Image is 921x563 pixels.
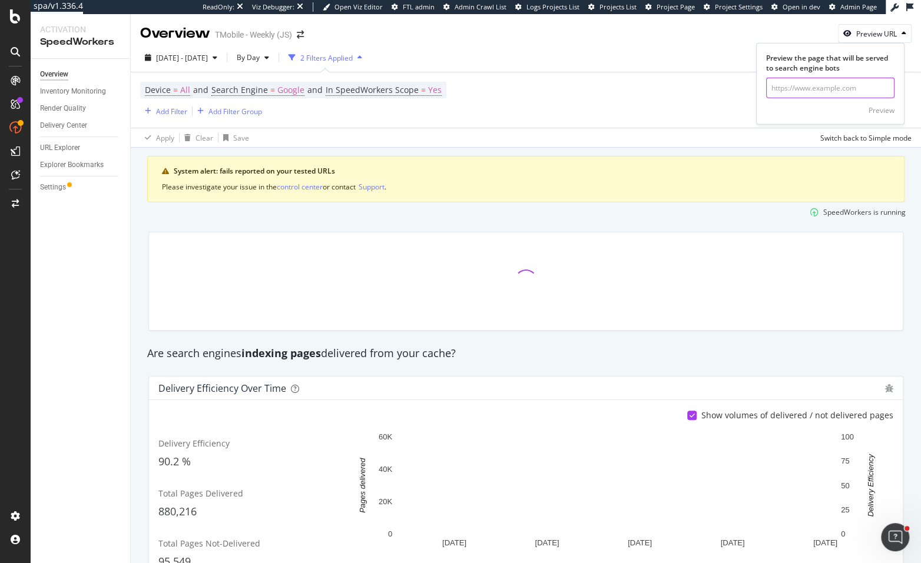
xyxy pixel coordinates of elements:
[428,82,442,98] span: Yes
[40,102,86,115] div: Render Quality
[881,523,909,551] iframe: Intercom live chat
[326,84,419,95] span: In SpeedWorkers Scope
[379,465,392,474] text: 40K
[40,181,66,194] div: Settings
[40,119,87,132] div: Delivery Center
[218,128,249,147] button: Save
[277,182,323,192] div: control center
[359,181,385,192] button: Support
[193,84,208,95] span: and
[783,2,820,11] span: Open in dev
[388,529,392,538] text: 0
[147,156,905,202] div: warning banner
[841,457,849,466] text: 75
[869,105,895,115] div: Preview
[141,346,910,361] div: Are search engines delivered from your cache?
[701,409,893,421] div: Show volumes of delivered / not delivered pages
[40,68,122,81] a: Overview
[823,207,906,217] div: SpeedWorkers is running
[715,2,763,11] span: Project Settings
[720,538,744,547] text: [DATE]
[334,2,383,11] span: Open Viz Editor
[196,133,213,143] div: Clear
[866,454,875,517] text: Delivery Efficiency
[40,68,68,81] div: Overview
[841,529,845,538] text: 0
[841,432,854,441] text: 100
[40,24,121,35] div: Activation
[40,159,104,171] div: Explorer Bookmarks
[40,85,122,98] a: Inventory Monitoring
[766,53,895,73] div: Preview the page that will be served to search engine bots
[284,48,367,67] button: 2 Filters Applied
[140,24,210,44] div: Overview
[40,102,122,115] a: Render Quality
[379,432,392,441] text: 60K
[270,84,275,95] span: =
[232,52,260,62] span: By Day
[158,382,286,394] div: Delivery Efficiency over time
[277,181,323,192] button: control center
[203,2,234,12] div: ReadOnly:
[158,538,260,549] span: Total Pages Not-Delivered
[856,29,897,39] div: Preview URL
[645,2,695,12] a: Project Page
[140,48,222,67] button: [DATE] - [DATE]
[277,82,304,98] span: Google
[40,35,121,49] div: SpeedWorkers
[421,84,426,95] span: =
[297,31,304,39] div: arrow-right-arrow-left
[588,2,637,12] a: Projects List
[379,497,392,506] text: 20K
[704,2,763,12] a: Project Settings
[211,84,268,95] span: Search Engine
[140,128,174,147] button: Apply
[40,159,122,171] a: Explorer Bookmarks
[841,505,849,514] text: 25
[628,538,652,547] text: [DATE]
[162,181,890,192] div: Please investigate your issue in the or contact .
[307,84,323,95] span: and
[232,48,274,67] button: By Day
[40,181,122,194] a: Settings
[40,119,122,132] a: Delivery Center
[40,142,122,154] a: URL Explorer
[820,133,912,143] div: Switch back to Simple mode
[771,2,820,12] a: Open in dev
[766,78,895,98] input: https://www.example.com
[358,458,367,513] text: Pages delivered
[145,84,171,95] span: Device
[838,24,912,43] button: Preview URL
[174,166,890,176] div: System alert: fails reported on your tested URLs
[443,2,506,12] a: Admin Crawl List
[455,2,506,11] span: Admin Crawl List
[156,106,187,116] div: Add Filter
[180,128,213,147] button: Clear
[657,2,695,11] span: Project Page
[599,2,637,11] span: Projects List
[885,384,893,392] div: bug
[323,2,383,12] a: Open Viz Editor
[813,538,837,547] text: [DATE]
[392,2,435,12] a: FTL admin
[403,2,435,11] span: FTL admin
[40,85,106,98] div: Inventory Monitoring
[346,431,887,552] svg: A chart.
[208,106,262,116] div: Add Filter Group
[535,538,559,547] text: [DATE]
[158,438,230,449] span: Delivery Efficiency
[241,346,321,360] strong: indexing pages
[515,2,579,12] a: Logs Projects List
[840,2,877,11] span: Admin Page
[526,2,579,11] span: Logs Projects List
[193,104,262,118] button: Add Filter Group
[180,82,190,98] span: All
[359,182,385,192] div: Support
[252,2,294,12] div: Viz Debugger:
[158,504,197,518] span: 880,216
[173,84,178,95] span: =
[215,29,292,41] div: TMobile - Weekly (JS)
[816,128,912,147] button: Switch back to Simple mode
[829,2,877,12] a: Admin Page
